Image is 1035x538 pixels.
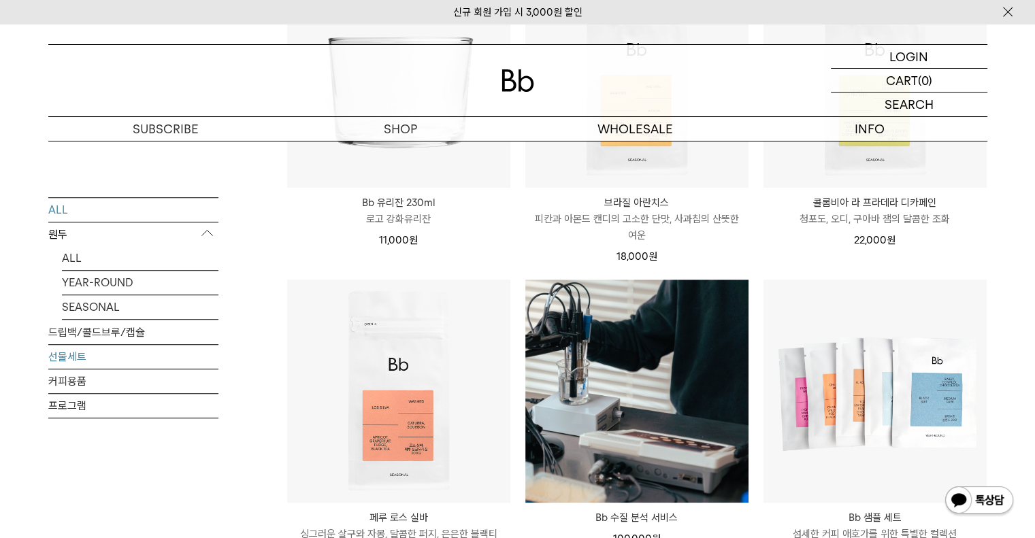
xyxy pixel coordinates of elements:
[48,117,283,141] a: SUBSCRIBE
[854,234,896,246] span: 22,000
[62,295,218,319] a: SEASONAL
[831,69,987,93] a: CART (0)
[525,195,749,243] a: 브라질 아란치스 피칸과 아몬드 캔디의 고소한 단맛, 사과칩의 산뜻한 여운
[48,198,218,222] a: ALL
[617,250,657,263] span: 18,000
[409,234,418,246] span: 원
[525,195,749,211] p: 브라질 아란치스
[287,211,510,227] p: 로고 강화유리잔
[48,320,218,344] a: 드립백/콜드브루/캡슐
[918,69,932,92] p: (0)
[525,509,749,526] a: Bb 수질 분석 서비스
[889,45,928,68] p: LOGIN
[887,234,896,246] span: 원
[753,117,987,141] p: INFO
[763,195,987,227] a: 콜롬비아 라 프라데라 디카페인 청포도, 오디, 구아바 잼의 달콤한 조화
[48,394,218,418] a: 프로그램
[525,280,749,503] img: Bb 수질 분석 서비스
[518,117,753,141] p: WHOLESALE
[763,280,987,503] img: Bb 샘플 세트
[648,250,657,263] span: 원
[453,6,582,18] a: 신규 회원 가입 시 3,000원 할인
[62,246,218,270] a: ALL
[379,234,418,246] span: 11,000
[48,345,218,369] a: 선물세트
[62,271,218,295] a: YEAR-ROUND
[287,195,510,211] p: Bb 유리잔 230ml
[502,69,534,92] img: 로고
[283,117,518,141] a: SHOP
[287,509,510,526] p: 페루 로스 실바
[944,485,1015,518] img: 카카오톡 채널 1:1 채팅 버튼
[287,195,510,227] a: Bb 유리잔 230ml 로고 강화유리잔
[287,280,510,503] img: 페루 로스 실바
[763,509,987,526] p: Bb 샘플 세트
[886,69,918,92] p: CART
[48,222,218,247] p: 원두
[831,45,987,69] a: LOGIN
[48,369,218,393] a: 커피용품
[525,211,749,243] p: 피칸과 아몬드 캔디의 고소한 단맛, 사과칩의 산뜻한 여운
[763,195,987,211] p: 콜롬비아 라 프라데라 디카페인
[763,211,987,227] p: 청포도, 오디, 구아바 잼의 달콤한 조화
[885,93,934,116] p: SEARCH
